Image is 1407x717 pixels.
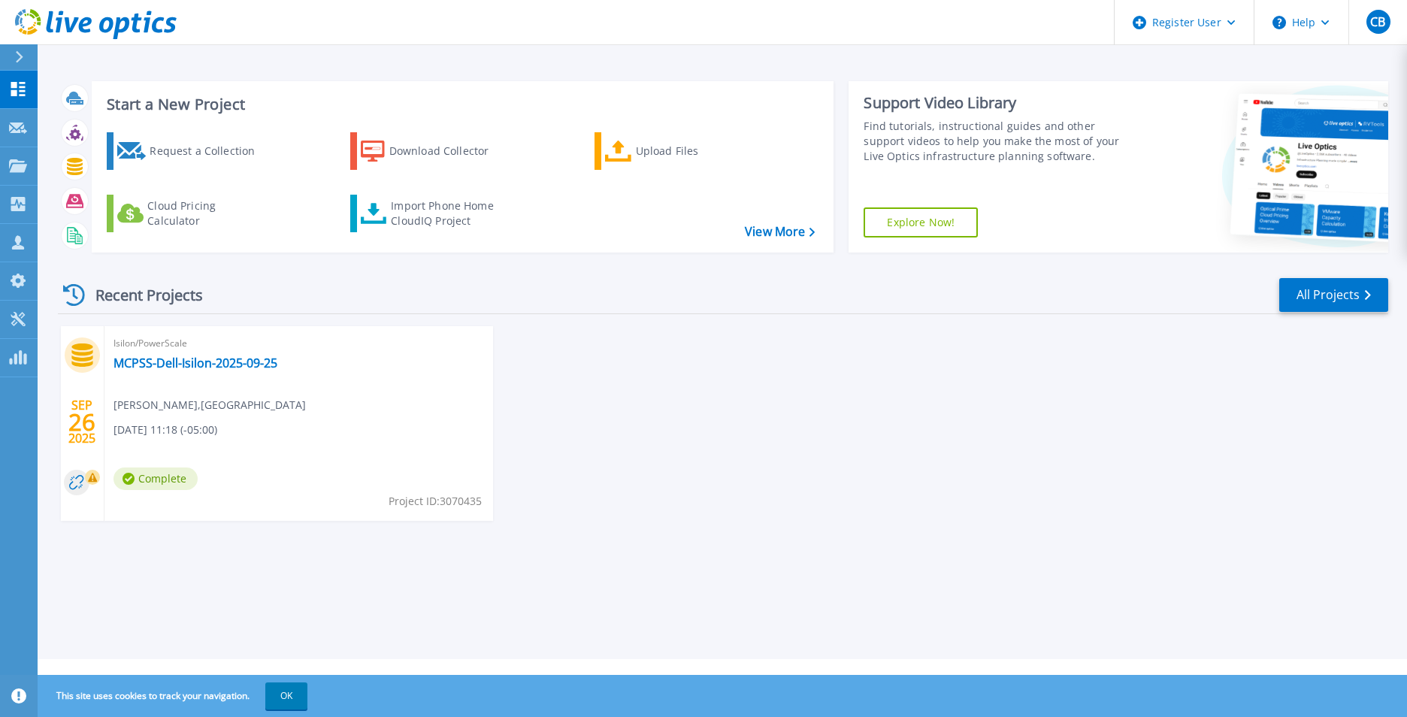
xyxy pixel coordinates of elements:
a: Upload Files [595,132,762,170]
a: Download Collector [350,132,518,170]
a: All Projects [1279,278,1388,312]
div: Recent Projects [58,277,223,313]
span: [DATE] 11:18 (-05:00) [113,422,217,438]
a: Request a Collection [107,132,274,170]
a: Cloud Pricing Calculator [107,195,274,232]
a: View More [745,225,815,239]
a: Explore Now! [864,207,978,237]
span: This site uses cookies to track your navigation. [41,682,307,709]
span: Project ID: 3070435 [389,493,482,510]
h3: Start a New Project [107,96,815,113]
span: CB [1370,16,1385,28]
div: SEP 2025 [68,395,96,449]
button: OK [265,682,307,709]
div: Support Video Library [864,93,1138,113]
div: Find tutorials, instructional guides and other support videos to help you make the most of your L... [864,119,1138,164]
div: Download Collector [389,136,510,166]
div: Request a Collection [150,136,270,166]
span: Complete [113,467,198,490]
div: Upload Files [636,136,756,166]
span: Isilon/PowerScale [113,335,484,352]
span: [PERSON_NAME] , [GEOGRAPHIC_DATA] [113,397,306,413]
span: 26 [68,416,95,428]
div: Import Phone Home CloudIQ Project [391,198,508,228]
a: MCPSS-Dell-Isilon-2025-09-25 [113,355,277,371]
div: Cloud Pricing Calculator [147,198,268,228]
